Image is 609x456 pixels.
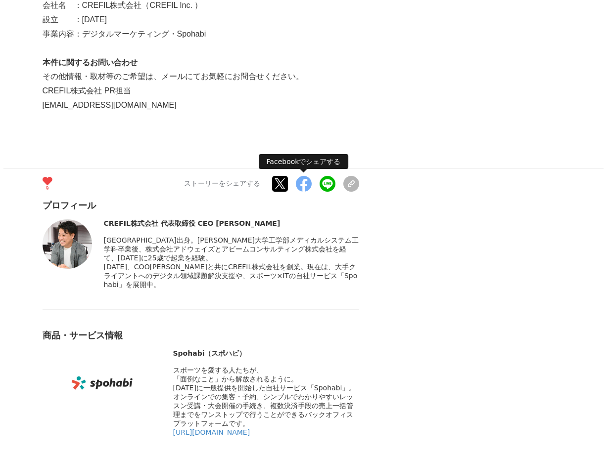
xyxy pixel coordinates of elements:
span: オンラインでの集客・予約、シンプルでわかりやすいレッスン受講・大会開催の手続き、複数決済手段の売上一括管理までをワンストップで行うことができるバックオフィスプラットフォームです。 [173,393,353,427]
div: CREFIL株式会社 代表取締役 CEO [PERSON_NAME] [104,219,359,228]
p: 9 [43,186,52,191]
img: thumbnail_2a5b65f0-7342-11f0-9c6d-877cffc675c3.png [43,349,161,416]
p: その他情報・取材等のご希望は、メールにてお気軽にお問合せください。 [43,70,359,84]
span: [DATE]に一般提供を開始した自社サービス「Spohabi」。 [173,384,356,392]
span: 「面倒なこと」から解放されるように。 [173,375,298,383]
div: プロフィール [43,200,359,211]
p: 事業内容：デジタルマーケティング・Spohabi [43,27,359,41]
img: thumbnail_645ea3a0-72ad-11f0-8182-c74bffb6d820.png [43,219,92,269]
div: 商品・サービス情報 [43,330,359,341]
p: [EMAIL_ADDRESS][DOMAIN_NAME] [43,98,359,113]
span: [GEOGRAPHIC_DATA]出身。[PERSON_NAME]大学工学部メディカルシステム工学科卒業後、株式会社アドウェイズとアビームコンサルティング株式会社を経て、[DATE]に25歳で起... [104,236,359,262]
span: [DATE]、COO[PERSON_NAME]と共にCREFIL株式会社を創業。現在は、大手クライアントへのデジタル領域課題解決支援や、スポーツ×ITの自社サービス「Spohabi」を展開中。 [104,263,358,289]
span: スポーツを愛する人たちが、 [173,366,263,374]
p: CREFIL株式会社 PR担当 [43,84,359,98]
p: ストーリーをシェアする [184,179,260,188]
span: Facebookでシェアする [259,154,349,169]
strong: 本件に関するお問い合わせ [43,58,138,67]
p: 設立 ：[DATE] [43,13,359,27]
div: Spohabi（スポハビ） [173,349,359,358]
a: [URL][DOMAIN_NAME] [173,428,250,436]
